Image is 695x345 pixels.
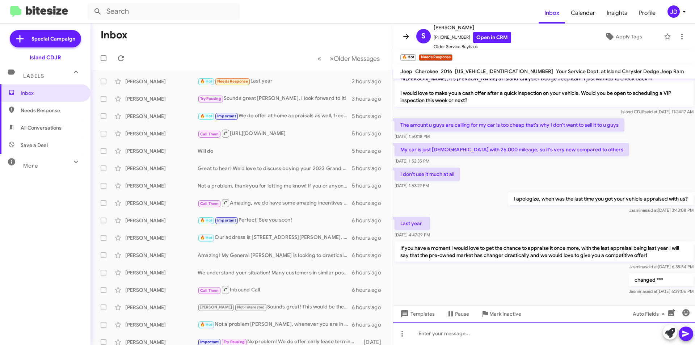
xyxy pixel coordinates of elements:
span: All Conversations [21,124,62,131]
span: « [317,54,321,63]
span: said at [645,109,657,114]
div: Island CDJR [30,54,61,61]
span: [DATE] 1:52:35 PM [395,158,429,164]
nav: Page navigation example [313,51,384,66]
span: Your Service Dept. at Island Chrysler Dodge Jeep Ram [556,68,684,75]
div: [PERSON_NAME] [125,234,198,241]
span: Templates [399,307,435,320]
span: Call Them [200,288,219,293]
div: [PERSON_NAME] [125,217,198,224]
div: We understand your situation! Many customers in similar positions have found value in selling. Wo... [198,269,352,276]
div: [PERSON_NAME] [125,321,198,328]
div: 6 hours ago [352,321,387,328]
small: Needs Response [419,54,452,61]
div: Not a problem, thank you for letting me know! If you or anyone around you has a vehicle they are ... [198,182,352,189]
span: 🔥 Hot [200,235,212,240]
span: Older Messages [334,55,380,63]
div: [PERSON_NAME] [125,78,198,85]
div: [PERSON_NAME] [125,95,198,102]
div: Amazing! My General [PERSON_NAME] is looking to drastically expand our pre-owned inventory and I ... [198,252,352,259]
div: 5 hours ago [352,147,387,155]
span: said at [645,207,658,213]
span: Call Them [200,201,219,206]
div: Sounds great [PERSON_NAME], I look forward to it! [198,94,352,103]
div: Sounds great! This would be the perfect time to trade in early! How soon are you available to sto... [198,303,352,311]
div: Perfect! See you soon! [198,216,352,224]
div: Our address is [STREET_ADDRESS][PERSON_NAME], feel free to reach me anytime here with any questio... [198,233,352,242]
button: Apply Tags [586,30,660,43]
div: Last year [198,77,352,85]
p: Last year [395,217,430,230]
span: Try Pausing [224,340,245,344]
div: 6 hours ago [352,269,387,276]
a: Insights [601,3,633,24]
div: Will do [198,147,352,155]
p: I apologize, when was the last time you got your vehicle appraised with us? [508,192,694,205]
div: 2 hours ago [352,78,387,85]
span: Important [200,340,219,344]
button: JD [661,5,687,18]
button: Auto Fields [627,307,673,320]
p: The amount u guys are calling for my car is too cheap that's why I don't want to sell it to u guys [395,118,624,131]
div: Amazing, we do have some amazing incentives on our 2025 models to make some room for the 2026! Ho... [198,198,352,207]
a: Calendar [565,3,601,24]
span: Jasmina [DATE] 6:39:06 PM [629,289,694,294]
span: [DATE] 4:47:29 PM [395,232,430,237]
div: We do offer at home appraisals as well, free of charge, if that would be more convenient [198,112,352,120]
p: I don't use it much at all [395,168,460,181]
span: [PHONE_NUMBER] [434,32,511,43]
span: said at [645,264,658,269]
span: Try Pausing [200,96,221,101]
div: 6 hours ago [352,234,387,241]
div: Not a problem [PERSON_NAME], whenever you are in the market for a new vehicle or ready to sell yo... [198,320,352,329]
span: Pause [455,307,469,320]
span: Jasmina [DATE] 6:38:54 PM [629,264,694,269]
div: 3 hours ago [352,95,387,102]
div: [PERSON_NAME] [125,304,198,311]
span: Inbox [21,89,82,97]
div: 6 hours ago [352,252,387,259]
div: [PERSON_NAME] [125,147,198,155]
div: [PERSON_NAME] [125,130,198,137]
span: Special Campaign [31,35,75,42]
span: Mark Inactive [489,307,521,320]
div: 5 hours ago [352,182,387,189]
span: Older Service Buyback [434,43,511,50]
button: Pause [441,307,475,320]
button: Mark Inactive [475,307,527,320]
span: [DATE] 1:50:18 PM [395,134,430,139]
span: Important [217,218,236,223]
a: Open in CRM [473,32,511,43]
div: 6 hours ago [352,286,387,294]
h1: Inbox [101,29,127,41]
div: 5 hours ago [352,113,387,120]
div: Great to hear! We’d love to discuss buying your 2023 Grand Cherokee L. Would you like to schedule... [198,165,352,172]
span: 🔥 Hot [200,79,212,84]
a: Profile [633,3,661,24]
span: Auto Fields [633,307,667,320]
small: 🔥 Hot [400,54,416,61]
span: 🔥 Hot [200,218,212,223]
div: [PERSON_NAME] [125,113,198,120]
button: Next [325,51,384,66]
div: [PERSON_NAME] [125,252,198,259]
span: Island CDJR [DATE] 11:24:17 AM [621,109,694,114]
span: More [23,163,38,169]
p: Hi [PERSON_NAME], it's [PERSON_NAME] at Island Chrysler Dodge Jeep Ram. I just wanted to check ba... [395,72,694,107]
button: Templates [393,307,441,320]
span: [PERSON_NAME] [434,23,511,32]
input: Search [88,3,240,20]
div: [PERSON_NAME] [125,165,198,172]
button: Previous [313,51,326,66]
div: [PERSON_NAME] [125,182,198,189]
span: 🔥 Hot [200,114,212,118]
span: Needs Response [21,107,82,114]
span: 🔥 Hot [200,322,212,327]
span: [PERSON_NAME] [200,305,232,310]
p: My car is just [DEMOGRAPHIC_DATA] with 26,000 mileage, so it's very new compared to others [395,143,629,156]
span: S [421,30,426,42]
span: Not-Interested [237,305,265,310]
